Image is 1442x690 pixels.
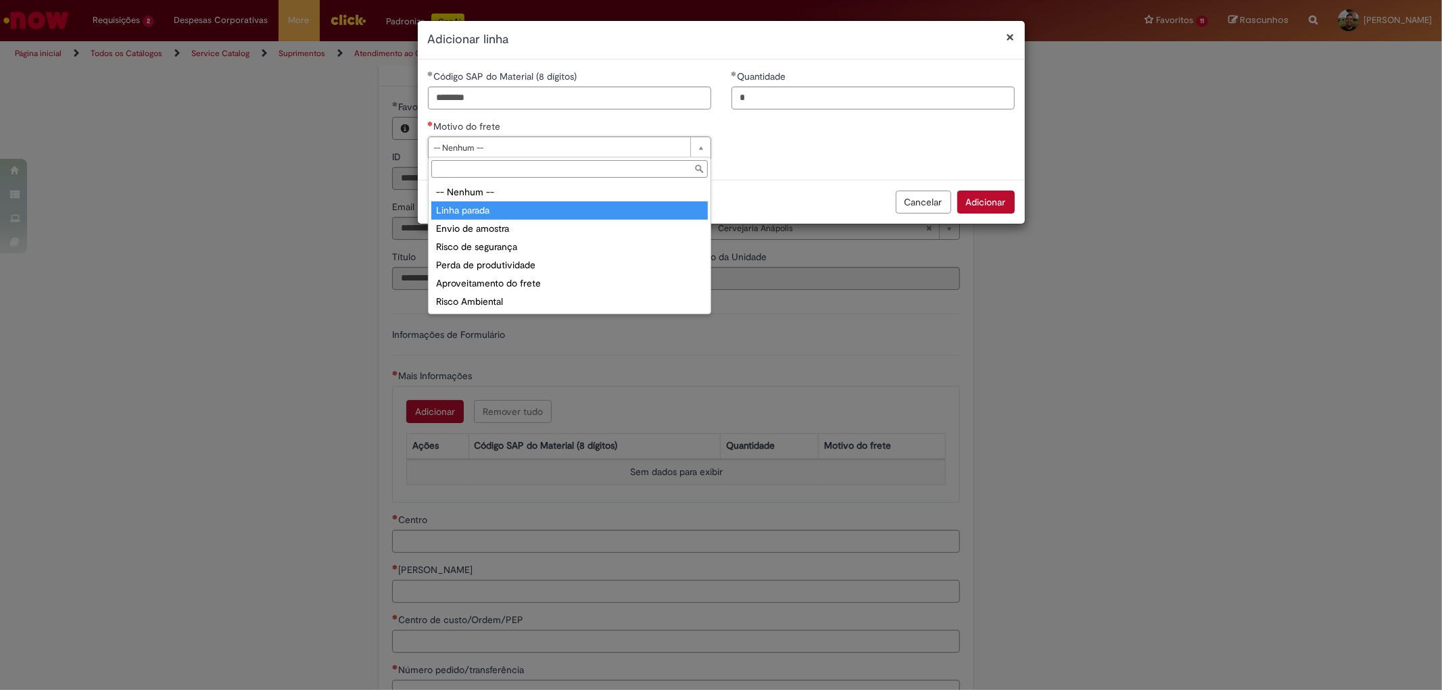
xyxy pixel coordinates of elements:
div: -- Nenhum -- [431,183,708,201]
ul: Motivo do frete [429,180,711,314]
div: Risco Ambiental [431,293,708,311]
div: Envio de amostra [431,220,708,238]
div: Aproveitamento do frete [431,274,708,293]
div: Linha parada [431,201,708,220]
div: Perda de produtividade [431,256,708,274]
div: Risco de segurança [431,238,708,256]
